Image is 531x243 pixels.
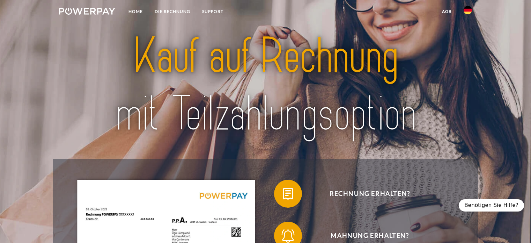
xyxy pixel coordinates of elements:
[459,199,524,212] div: Benötigen Sie Hilfe?
[79,24,451,146] img: title-powerpay_de.svg
[274,180,456,208] button: Rechnung erhalten?
[59,8,115,15] img: logo-powerpay-white.svg
[149,5,196,18] a: DIE RECHNUNG
[436,5,458,18] a: agb
[123,5,149,18] a: Home
[464,6,472,14] img: de
[196,5,229,18] a: SUPPORT
[279,185,297,202] img: qb_bill.svg
[284,180,455,208] span: Rechnung erhalten?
